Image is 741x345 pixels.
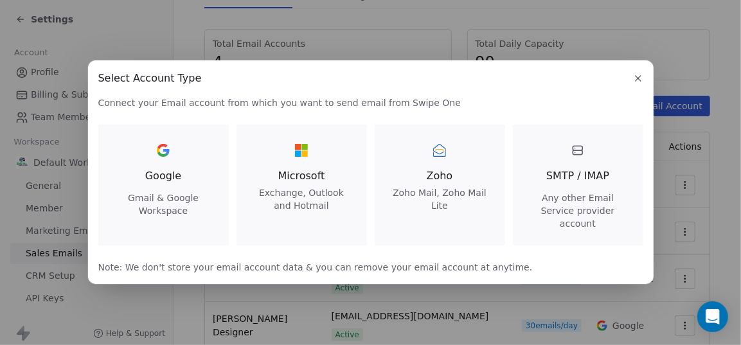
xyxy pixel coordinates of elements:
[390,186,490,212] span: Zoho Mail, Zoho Mail Lite
[145,168,181,184] span: Google
[252,186,352,212] span: Exchange, Outlook and Hotmail
[546,168,609,184] span: SMTP / IMAP
[98,261,643,274] span: Note: We don't store your email account data & you can remove your email account at anytime.
[528,191,628,230] span: Any other Email Service provider account
[98,71,202,86] span: Select Account Type
[98,96,643,109] span: Connect your Email account from which you want to send email from Swipe One
[390,168,490,184] span: Zoho
[114,191,213,217] span: Gmail & Google Workspace
[252,168,352,184] span: Microsoft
